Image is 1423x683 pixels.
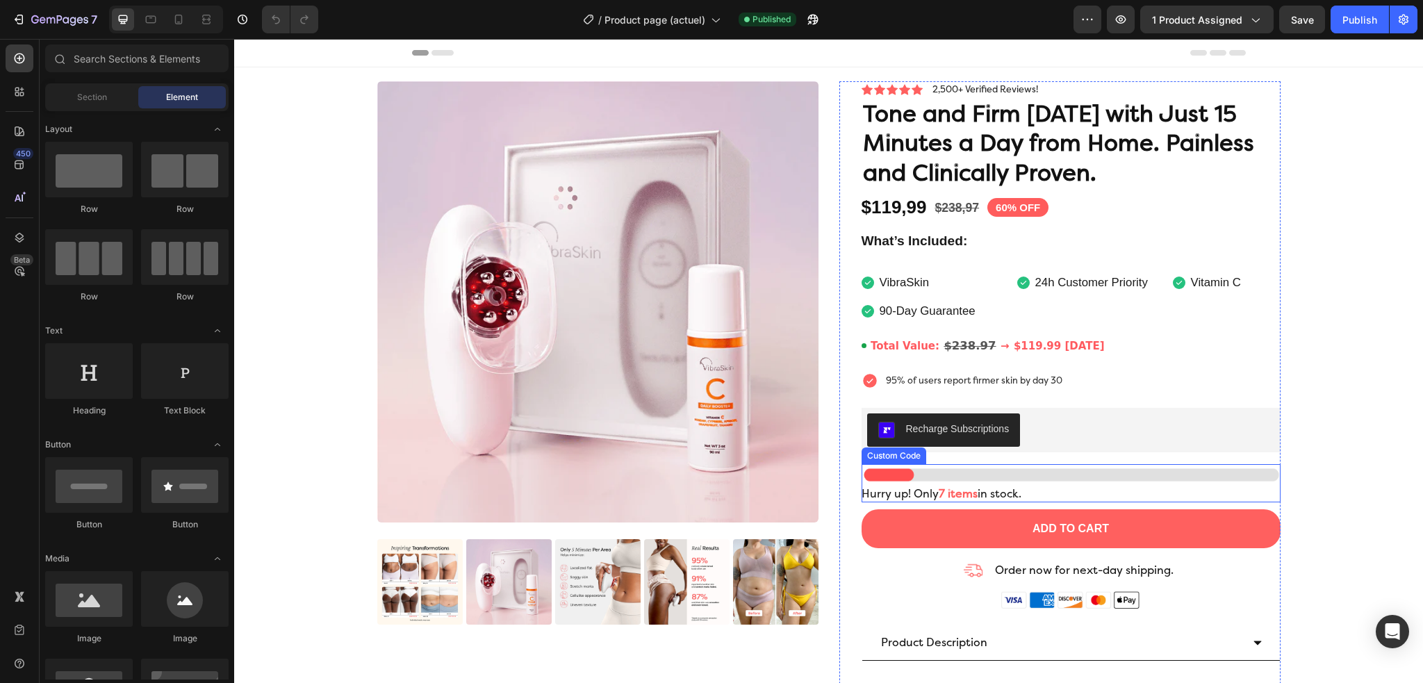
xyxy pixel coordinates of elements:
span: Text [45,324,63,337]
li: 24h Customer Priority [783,235,922,252]
div: Open Intercom Messenger [1376,615,1409,648]
div: Row [141,290,229,303]
span: Toggle open [206,118,229,140]
button: 1 product assigned [1140,6,1274,33]
li: 90-Day Guarantee [627,263,766,281]
span: Toggle open [206,320,229,342]
span: Save [1291,14,1314,26]
span: Element [166,91,198,104]
div: Row [45,290,133,303]
iframe: Design area [234,39,1423,683]
span: 60% OFF [753,159,814,178]
p: 2,500+ Verified Reviews! [698,44,804,58]
p: Delivery Information [647,641,759,661]
ul: Column 3 [939,235,1078,252]
li: Vitamin C [939,235,1078,252]
span: Toggle open [206,548,229,570]
span: Published [752,13,791,26]
div: Beta [10,254,33,265]
div: Image [45,632,133,645]
strong: 7 items [705,448,743,461]
ul: Column 2 [783,235,922,252]
div: Button [45,518,133,531]
span: Layout [45,123,72,135]
ul: Column 4 [627,263,766,281]
span: $238.97 [709,300,762,314]
span: Button [45,438,71,451]
div: Image [141,632,229,645]
strong: $119.99 [DATE] [780,301,871,313]
button: 7 [6,6,104,33]
img: gempages_572554177977255064-e58ba279-ed9a-43cb-a23b-c9b8dda26a65.png [730,522,749,542]
div: Total Value: $238.97 → $119.99 Today [627,300,871,314]
li: VibraSkin [627,235,766,252]
p: 7 [91,11,97,28]
button: Recharge Subscriptions [633,375,787,408]
div: Publish [1342,13,1377,27]
p: Product Description [647,594,753,614]
span: Product page (actuel) [604,13,705,27]
span: Section [77,91,107,104]
span: $238,97 [700,160,745,178]
span: $119,99 [627,155,693,182]
div: Recharge Subscriptions [672,383,775,397]
p: Hurry up! Only in stock. [627,447,787,463]
div: 450 [13,148,33,159]
button: Publish [1331,6,1389,33]
button: Save [1279,6,1325,33]
div: Custom Code [630,411,689,423]
span: 1 product assigned [1152,13,1242,27]
div: Row [45,203,133,215]
h2: What’s Included: [627,192,1046,213]
div: Add to cart [798,480,875,500]
h1: Tone and Firm [DATE] with Just 15 Minutes a Day from Home. Painless and Clinically Proven. [627,59,1046,151]
div: Text Block [141,404,229,417]
div: Undo/Redo [262,6,318,33]
span: 95% of users report firmer skin by day 30 [652,336,828,347]
div: Heading [45,404,133,417]
span: Media [45,552,69,565]
div: Row [141,203,229,215]
input: Search Sections & Elements [45,44,229,72]
ul: Column 1 [627,235,766,252]
span: / [598,13,602,27]
p: Order now for next-day shipping. [761,522,943,542]
img: gempages_572554177977255064-c485116b-bd3e-48d0-beef-658e6c9dc6f8.png [767,552,906,570]
span: Toggle open [206,434,229,456]
div: Button [141,518,229,531]
button: Add to cart [627,470,1046,510]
